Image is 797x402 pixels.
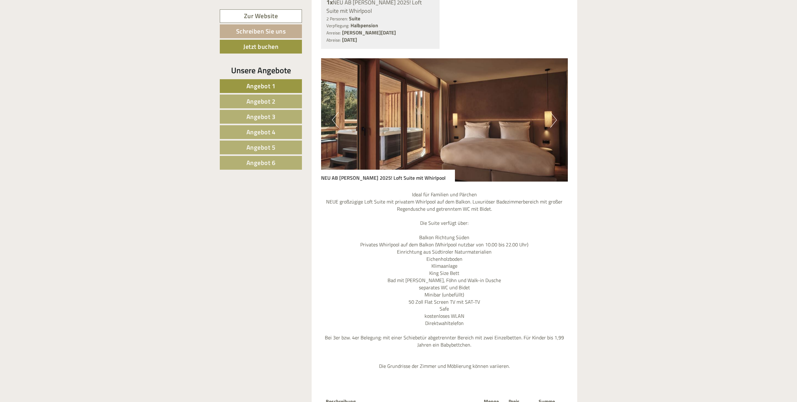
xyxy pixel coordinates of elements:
[321,58,568,182] img: image
[220,40,302,54] a: Jetzt buchen
[351,22,378,29] b: Halbpension
[326,30,341,36] small: Anreise:
[220,64,302,76] div: Unsere Angebote
[332,112,339,128] button: Previous
[246,81,276,91] span: Angebot 1
[326,16,348,22] small: 2 Personen:
[342,29,396,36] b: [PERSON_NAME][DATE]
[349,15,360,22] b: Suite
[326,37,341,43] small: Abreise:
[220,9,302,23] a: Zur Website
[321,191,568,370] p: Ideal für Familien und Pärchen NEUE großzügige Loft Suite mit privatem Whirlpool auf dem Balkon. ...
[246,158,276,167] span: Angebot 6
[246,127,276,137] span: Angebot 4
[342,36,357,44] b: [DATE]
[246,112,276,121] span: Angebot 3
[220,24,302,38] a: Schreiben Sie uns
[246,96,276,106] span: Angebot 2
[550,112,557,128] button: Next
[326,23,349,29] small: Verpflegung:
[321,170,455,182] div: NEU AB [PERSON_NAME] 2025! Loft Suite mit Whirlpool
[246,142,276,152] span: Angebot 5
